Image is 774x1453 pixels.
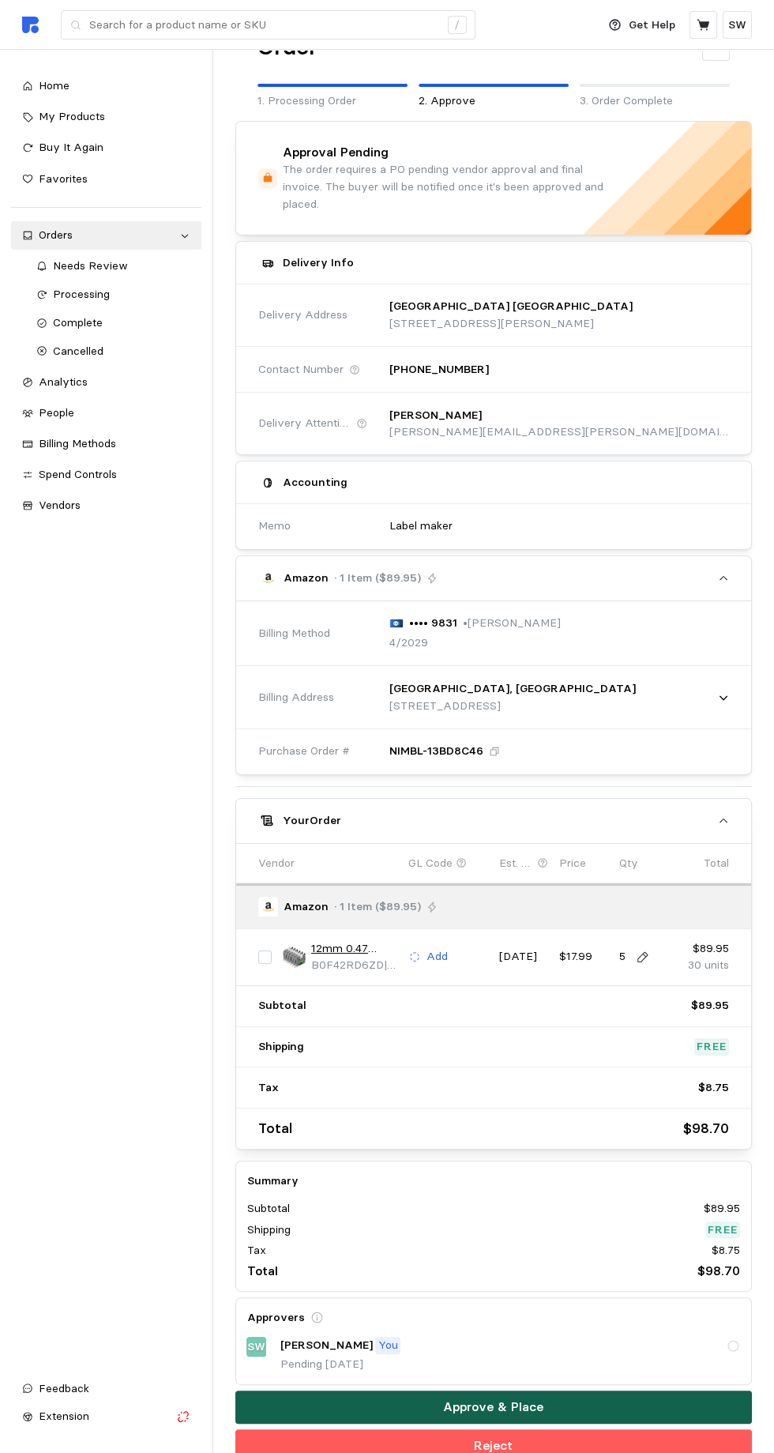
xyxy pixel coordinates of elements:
a: Billing Methods [11,430,201,458]
span: Memo [258,518,291,535]
span: Spend Controls [39,467,117,481]
p: [PERSON_NAME] [280,1337,373,1354]
a: People [11,399,201,427]
a: 12mm 0.47 Laminated White Tape Replace for Brother Label Maker Tape TZe-231 Compatible with P-Tou... [311,940,397,958]
h4: Approval Pending [283,144,389,162]
p: The order requires a PO pending vendor approval and final invoice. The buyer will be notified onc... [283,161,611,213]
a: Favorites [11,165,201,194]
span: Favorites [39,171,88,186]
div: Orders [39,227,174,244]
button: Add [408,947,449,966]
p: Subtotal [247,1200,290,1218]
p: 30 units [680,957,729,974]
button: SW [723,11,752,39]
p: [PERSON_NAME][EMAIL_ADDRESS][PERSON_NAME][DOMAIN_NAME] [389,423,729,441]
h5: Your Order [283,812,341,829]
p: Subtotal [258,997,306,1014]
p: [STREET_ADDRESS] [389,698,636,715]
p: Total [247,1261,278,1281]
p: Amazon [284,570,329,587]
p: · 1 Item ($89.95) [334,898,421,916]
p: $17.99 [559,948,608,966]
p: SW [247,1338,265,1356]
a: Complete [25,309,201,337]
p: $89.95 [680,940,729,958]
span: Billing Method [258,625,330,642]
span: People [39,405,74,420]
span: Cancelled [53,344,103,358]
p: SW [728,17,746,34]
div: Amazon· 1 Item ($89.95) [236,601,752,774]
p: GL Code [408,855,453,872]
p: Est. Delivery [499,855,535,872]
span: Billing Address [258,689,334,706]
span: Needs Review [53,258,128,273]
a: Buy It Again [11,134,201,162]
h5: Accounting [283,474,348,491]
p: Total [258,1117,292,1140]
p: $8.75 [712,1242,740,1259]
p: 3. Order Complete [580,92,730,110]
span: Extension [39,1409,89,1423]
a: Processing [25,280,201,309]
p: You [378,1337,398,1354]
button: YourOrder [236,799,752,843]
p: [DATE] [499,948,548,966]
p: NIMBL-13BD8C46 [389,743,483,760]
span: Purchase Order # [258,743,350,760]
button: Get Help [599,10,685,40]
p: Tax [247,1242,266,1259]
p: 4/2029 [389,634,428,652]
p: •••• 9831 [409,615,457,632]
span: Buy It Again [39,140,103,154]
p: Vendor [258,855,295,872]
a: My Products [11,103,201,131]
p: Pending [DATE] [280,1356,741,1373]
p: [PHONE_NUMBER] [389,361,489,378]
p: Tax [258,1079,279,1097]
button: Amazon· 1 Item ($89.95) [236,556,752,600]
p: 2. Approve [419,92,569,110]
img: svg%3e [389,619,404,628]
span: Billing Methods [39,436,116,450]
p: $98.70 [697,1261,740,1281]
p: [PERSON_NAME] [389,407,482,424]
p: · 1 Item ($89.95) [334,570,421,587]
a: Orders [11,221,201,250]
p: [STREET_ADDRESS][PERSON_NAME] [389,315,633,333]
p: $8.75 [698,1079,729,1097]
p: Label maker [389,518,453,535]
button: Approve & Place [235,1391,753,1424]
p: Price [559,855,586,872]
p: [GEOGRAPHIC_DATA] [GEOGRAPHIC_DATA] [389,298,633,315]
button: Feedback [11,1375,201,1403]
span: Home [39,78,70,92]
a: Needs Review [25,252,201,280]
p: 1. Processing Order [257,92,408,110]
span: My Products [39,109,105,123]
p: 5 [619,948,626,966]
a: Analytics [11,368,201,397]
button: Extension [11,1402,201,1431]
span: Feedback [39,1381,89,1395]
span: Delivery Address [258,307,348,324]
a: Vendors [11,491,201,520]
input: Search for a product name or SKU [89,11,439,40]
span: B0F42RD6ZD [311,958,384,972]
h5: Approvers [247,1309,305,1326]
p: Shipping [258,1038,304,1056]
p: $89.95 [691,997,729,1014]
img: svg%3e [22,17,39,33]
p: Add [426,948,448,966]
div: / [448,16,467,35]
span: Vendors [39,498,81,512]
p: Free [708,1221,738,1239]
p: Free [697,1038,727,1056]
span: Delivery Attention [258,415,351,432]
a: Home [11,72,201,100]
span: Processing [53,287,110,301]
p: • [PERSON_NAME] [463,615,561,632]
h5: Delivery Info [283,254,354,271]
h5: Summary [247,1173,741,1189]
p: $89.95 [704,1200,740,1218]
